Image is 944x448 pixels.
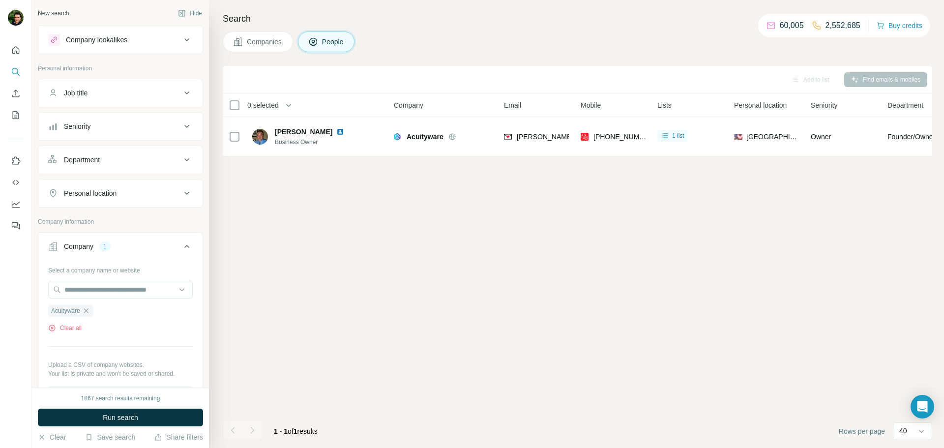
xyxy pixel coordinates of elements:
[811,133,831,141] span: Owner
[734,132,742,142] span: 🇺🇸
[811,100,837,110] span: Seniority
[38,28,203,52] button: Company lookalikes
[8,174,24,191] button: Use Surfe API
[51,306,80,315] span: Acuityware
[294,427,297,435] span: 1
[8,217,24,235] button: Feedback
[64,241,93,251] div: Company
[38,81,203,105] button: Job title
[746,132,799,142] span: [GEOGRAPHIC_DATA]
[581,100,601,110] span: Mobile
[517,133,690,141] span: [PERSON_NAME][EMAIL_ADDRESS][DOMAIN_NAME]
[887,100,923,110] span: Department
[38,235,203,262] button: Company1
[394,133,402,141] img: Logo of Acuityware
[247,37,283,47] span: Companies
[48,324,82,332] button: Clear all
[593,133,655,141] span: [PHONE_NUMBER]
[780,20,804,31] p: 60,005
[887,132,935,142] span: Founder/Owner
[657,100,672,110] span: Lists
[504,132,512,142] img: provider findymail logo
[252,129,268,145] img: Avatar
[38,148,203,172] button: Department
[839,426,885,436] span: Rows per page
[64,121,90,131] div: Seniority
[48,369,193,378] p: Your list is private and won't be saved or shared.
[407,132,443,142] span: Acuityware
[38,432,66,442] button: Clear
[322,37,345,47] span: People
[8,63,24,81] button: Search
[154,432,203,442] button: Share filters
[48,386,193,404] button: Upload a list of companies
[38,64,203,73] p: Personal information
[247,100,279,110] span: 0 selected
[171,6,209,21] button: Hide
[826,20,860,31] p: 2,552,685
[899,426,907,436] p: 40
[223,12,932,26] h4: Search
[48,262,193,275] div: Select a company name or website
[48,360,193,369] p: Upload a CSV of company websites.
[38,409,203,426] button: Run search
[103,413,138,422] span: Run search
[877,19,922,32] button: Buy credits
[911,395,934,418] div: Open Intercom Messenger
[274,427,318,435] span: results
[275,128,332,136] span: [PERSON_NAME]
[38,181,203,205] button: Personal location
[66,35,127,45] div: Company lookalikes
[275,138,356,147] span: Business Owner
[8,152,24,170] button: Use Surfe on LinkedIn
[504,100,521,110] span: Email
[8,195,24,213] button: Dashboard
[85,432,135,442] button: Save search
[394,100,423,110] span: Company
[288,427,294,435] span: of
[8,106,24,124] button: My lists
[99,242,111,251] div: 1
[274,427,288,435] span: 1 - 1
[38,115,203,138] button: Seniority
[64,155,100,165] div: Department
[64,88,88,98] div: Job title
[38,9,69,18] div: New search
[81,394,160,403] div: 1867 search results remaining
[672,131,684,140] span: 1 list
[336,128,344,136] img: LinkedIn logo
[8,41,24,59] button: Quick start
[64,188,117,198] div: Personal location
[8,10,24,26] img: Avatar
[38,217,203,226] p: Company information
[734,100,787,110] span: Personal location
[581,132,589,142] img: provider prospeo logo
[8,85,24,102] button: Enrich CSV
